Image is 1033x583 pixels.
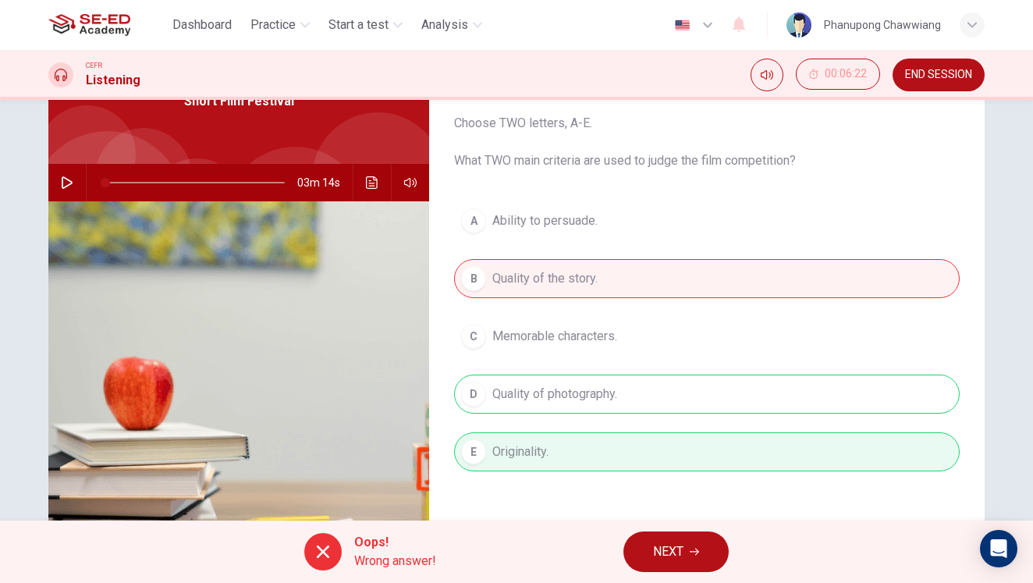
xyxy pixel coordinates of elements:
span: Wrong answer! [354,552,436,571]
span: 00:06:22 [825,68,867,80]
span: Dashboard [172,16,232,34]
button: Click to see the audio transcription [360,164,385,201]
span: CEFR [86,60,102,71]
h1: Listening [86,71,140,90]
span: 03m 14s [297,164,353,201]
div: Open Intercom Messenger [980,530,1017,567]
div: Mute [751,59,783,91]
button: END SESSION [893,59,985,91]
img: SE-ED Academy logo [48,9,130,41]
img: Short Film Festival [48,201,429,581]
button: 00:06:22 [796,59,880,90]
img: Profile picture [786,12,811,37]
button: Practice [244,11,316,39]
span: NEXT [653,541,683,563]
button: Dashboard [166,11,238,39]
span: END SESSION [905,69,972,81]
button: Start a test [322,11,409,39]
button: Analysis [415,11,488,39]
span: Analysis [421,16,468,34]
span: Short Film Festival [184,92,294,111]
span: Practice [250,16,296,34]
span: Choose TWO letters, A-E. What TWO main criteria are used to judge the film competition? [454,116,796,168]
span: Oops! [354,533,436,552]
div: Hide [796,59,880,91]
button: NEXT [623,531,729,572]
a: SE-ED Academy logo [48,9,166,41]
img: en [673,20,692,31]
span: Start a test [328,16,389,34]
div: Phanupong Chawwiang [824,16,941,34]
